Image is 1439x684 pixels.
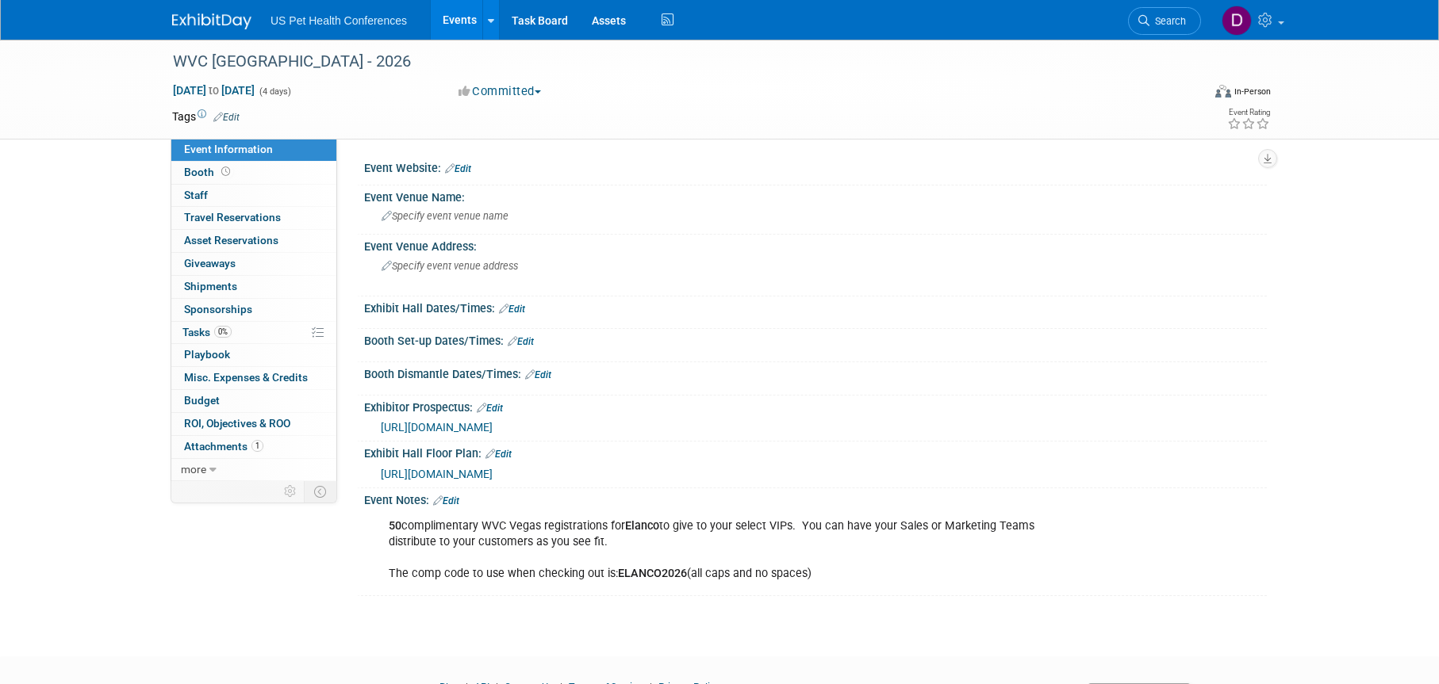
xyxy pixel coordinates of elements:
div: complimentary WVC Vegas registrations for to give to your select VIPs. You can have your Sales or... [378,510,1092,590]
td: Toggle Event Tabs [305,481,337,502]
b: ELANCO2026 [618,567,687,580]
span: 1 [251,440,263,452]
a: Shipments [171,276,336,298]
a: Edit [525,369,551,380]
a: Edit [213,112,240,123]
div: WVC [GEOGRAPHIC_DATA] - 2026 [167,48,1177,76]
div: Event Venue Name: [364,185,1267,205]
div: Booth Dismantle Dates/Times: [364,362,1267,383]
span: 0% [214,326,232,338]
span: Staff [184,189,208,201]
a: Budget [171,390,336,412]
a: Edit [433,495,459,506]
div: Exhibitor Prospectus: [364,395,1267,416]
span: US Pet Health Conferences [271,14,407,27]
b: Elanco [625,519,659,533]
span: to [206,84,221,97]
a: Giveaways [171,253,336,275]
span: [DATE] [DATE] [172,83,255,97]
span: Booth not reserved yet [218,166,233,178]
span: Specify event venue address [382,260,518,272]
button: Committed [453,83,547,100]
a: Staff [171,185,336,207]
a: Sponsorships [171,299,336,321]
img: Debra Smith [1222,6,1252,36]
div: Booth Set-up Dates/Times: [364,329,1267,350]
a: [URL][DOMAIN_NAME] [381,468,493,480]
a: Playbook [171,344,336,366]
a: Travel Reservations [171,207,336,229]
span: Tasks [182,326,232,338]
div: Event Website: [364,156,1267,177]
a: Edit [445,163,471,174]
a: Edit [499,304,525,315]
a: more [171,459,336,481]
span: Travel Reservations [184,211,281,224]
span: Shipments [184,280,237,292]
span: Giveaways [184,257,236,269]
div: Event Rating [1227,109,1270,117]
b: 50 [389,519,401,533]
span: Specify event venue name [382,210,508,222]
div: In-Person [1234,86,1271,97]
img: Format-Inperson.png [1215,85,1231,97]
span: (4 days) [258,86,291,97]
a: Edit [485,449,512,460]
div: Exhibit Hall Dates/Times: [364,296,1267,317]
span: Booth [184,166,233,178]
span: more [181,463,206,476]
a: Search [1128,7,1201,35]
img: ExhibitDay [172,13,251,29]
span: Budget [184,394,220,407]
div: Exhibit Hall Floor Plan: [364,441,1267,462]
span: Playbook [184,348,230,361]
span: Asset Reservations [184,234,278,246]
a: ROI, Objectives & ROO [171,413,336,435]
a: Booth [171,162,336,184]
a: [URL][DOMAIN_NAME] [381,421,493,434]
div: Event Venue Address: [364,235,1267,254]
td: Tags [172,109,240,124]
a: Edit [477,403,503,414]
span: Search [1149,15,1186,27]
a: Event Information [171,139,336,161]
a: Misc. Expenses & Credits [171,367,336,389]
span: Attachments [184,440,263,453]
a: Asset Reservations [171,230,336,252]
td: Personalize Event Tab Strip [277,481,305,502]
a: Tasks0% [171,322,336,344]
a: Attachments1 [171,436,336,458]
span: ROI, Objectives & ROO [184,417,290,430]
span: Sponsorships [184,303,252,315]
div: Event Format [1107,82,1271,106]
div: Event Notes: [364,488,1267,509]
a: Edit [508,336,534,347]
span: Misc. Expenses & Credits [184,371,308,384]
span: Event Information [184,143,273,155]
